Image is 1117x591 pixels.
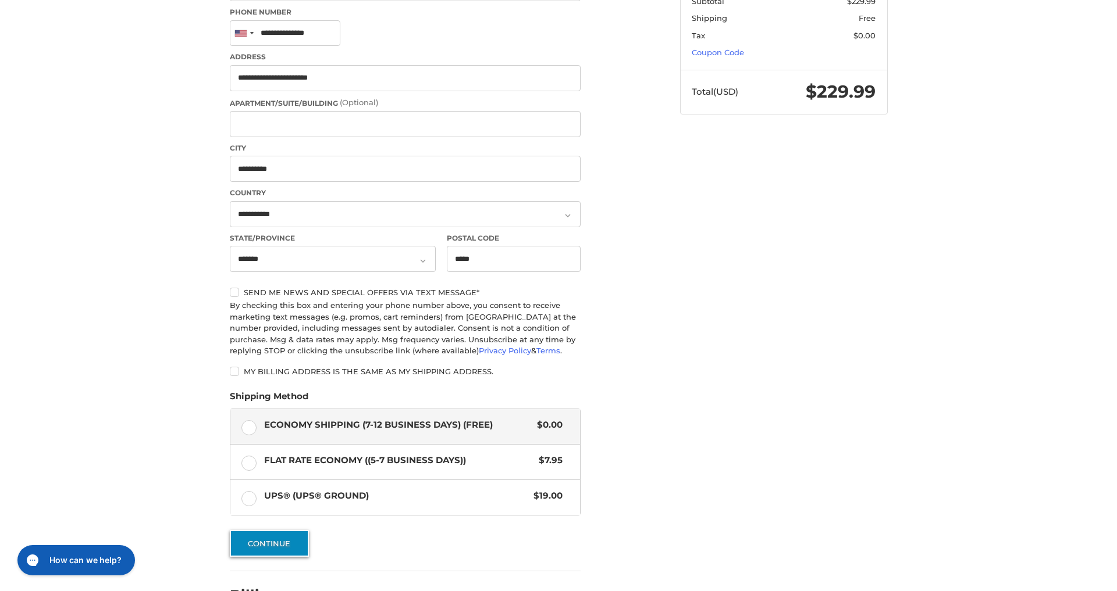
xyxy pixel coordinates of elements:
[447,233,581,243] label: Postal Code
[479,346,531,355] a: Privacy Policy
[230,97,581,109] label: Apartment/Suite/Building
[340,98,378,107] small: (Optional)
[806,81,876,102] span: $229.99
[859,13,876,23] span: Free
[533,454,563,467] span: $7.95
[230,7,581,17] label: Phone Number
[230,390,308,409] legend: Shipping Method
[1021,560,1117,591] iframe: Google Customer Reviews
[230,300,581,357] div: By checking this box and entering your phone number above, you consent to receive marketing text ...
[532,418,563,432] span: $0.00
[230,233,436,243] label: State/Province
[853,31,876,40] span: $0.00
[264,454,533,467] span: Flat Rate Economy ((5-7 Business Days))
[264,489,528,503] span: UPS® (UPS® Ground)
[692,13,727,23] span: Shipping
[230,288,581,297] label: Send me news and special offers via text message*
[692,31,705,40] span: Tax
[536,346,560,355] a: Terms
[528,489,563,503] span: $19.00
[230,367,581,376] label: My billing address is the same as my shipping address.
[692,86,738,97] span: Total (USD)
[230,143,581,153] label: City
[264,418,532,432] span: Economy Shipping (7-12 Business Days) (Free)
[230,530,309,557] button: Continue
[230,52,581,62] label: Address
[12,541,138,579] iframe: Gorgias live chat messenger
[692,48,744,57] a: Coupon Code
[230,188,581,198] label: Country
[230,21,257,46] div: United States: +1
